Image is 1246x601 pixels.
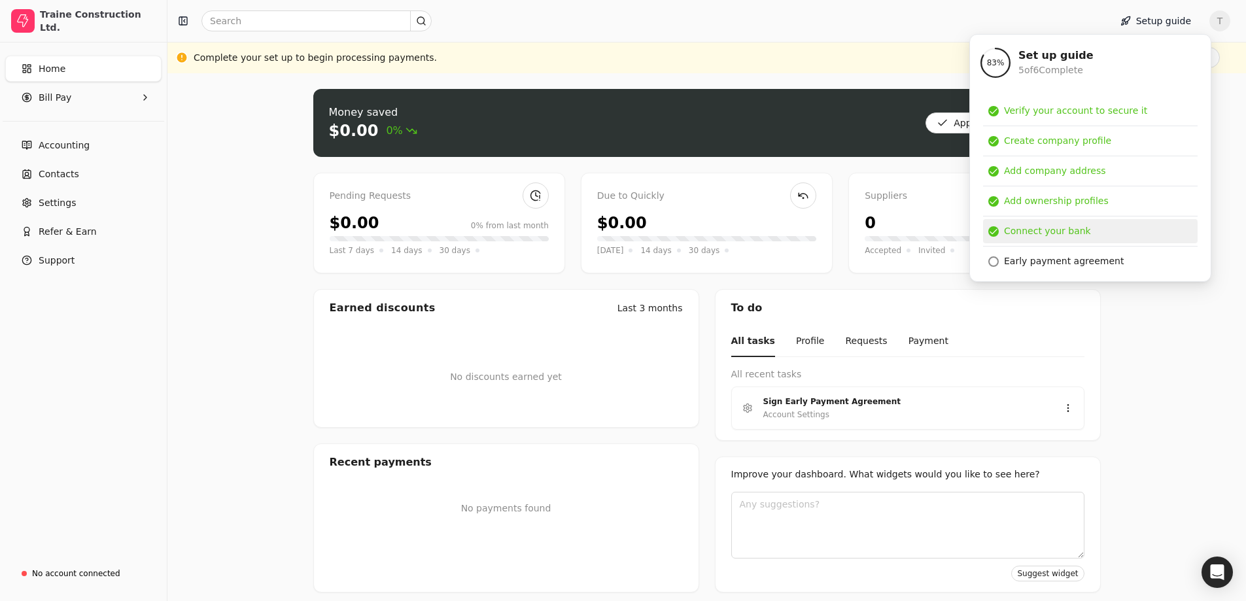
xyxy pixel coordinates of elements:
[5,84,162,111] button: Bill Pay
[1004,134,1111,148] div: Create company profile
[716,290,1100,326] div: To do
[40,8,156,34] div: Traine Construction Ltd.
[386,123,417,139] span: 0%
[5,56,162,82] a: Home
[865,244,901,257] span: Accepted
[845,326,887,357] button: Requests
[1202,557,1233,588] div: Open Intercom Messenger
[194,51,437,65] div: Complete your set up to begin processing payments.
[39,254,75,267] span: Support
[391,244,422,257] span: 14 days
[865,211,876,235] div: 0
[39,91,71,105] span: Bill Pay
[5,218,162,245] button: Refer & Earn
[39,62,65,76] span: Home
[597,244,624,257] span: [DATE]
[731,368,1084,381] div: All recent tasks
[1004,104,1147,118] div: Verify your account to secure it
[39,225,97,239] span: Refer & Earn
[1004,194,1109,208] div: Add ownership profiles
[597,211,647,235] div: $0.00
[1004,164,1106,178] div: Add company address
[796,326,825,357] button: Profile
[987,57,1005,69] span: 83 %
[5,161,162,187] a: Contacts
[763,408,829,421] div: Account Settings
[909,326,948,357] button: Payment
[330,211,379,235] div: $0.00
[689,244,719,257] span: 30 days
[39,196,76,210] span: Settings
[1018,48,1094,63] div: Set up guide
[597,189,816,203] div: Due to Quickly
[39,139,90,152] span: Accounting
[1004,254,1124,268] div: Early payment agreement
[5,132,162,158] a: Accounting
[617,301,683,315] div: Last 3 months
[1018,63,1094,77] div: 5 of 6 Complete
[330,300,436,316] div: Earned discounts
[1110,10,1202,31] button: Setup guide
[731,468,1084,481] div: Improve your dashboard. What widgets would you like to see here?
[330,502,683,515] p: No payments found
[865,189,1084,203] div: Suppliers
[763,395,1042,408] div: Sign Early Payment Agreement
[640,244,671,257] span: 14 days
[731,326,775,357] button: All tasks
[471,220,549,232] div: 0% from last month
[918,244,945,257] span: Invited
[450,349,562,405] div: No discounts earned yet
[330,189,549,203] div: Pending Requests
[39,167,79,181] span: Contacts
[329,105,417,120] div: Money saved
[201,10,432,31] input: Search
[1011,566,1084,581] button: Suggest widget
[1209,10,1230,31] button: T
[329,120,379,141] div: $0.00
[32,568,120,579] div: No account connected
[969,34,1211,282] div: Setup guide
[1004,224,1091,238] div: Connect your bank
[5,247,162,273] button: Support
[330,244,375,257] span: Last 7 days
[314,444,699,481] div: Recent payments
[926,112,1024,133] button: Approve bills
[440,244,470,257] span: 30 days
[5,562,162,585] a: No account connected
[5,190,162,216] a: Settings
